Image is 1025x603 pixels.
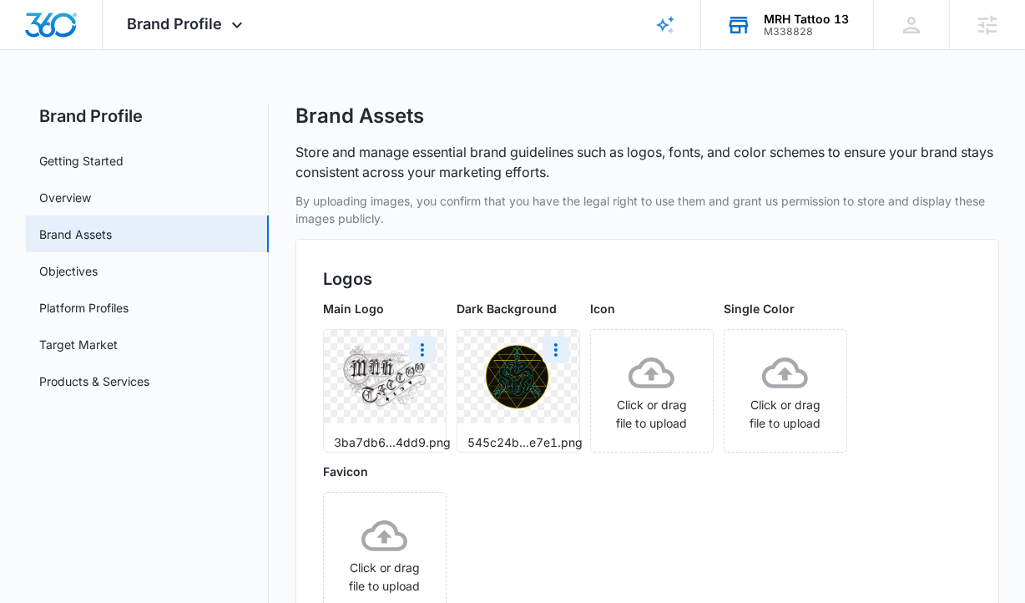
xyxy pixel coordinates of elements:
p: Favicon [323,463,447,480]
h2: Logos [323,266,972,291]
a: Brand Assets [39,225,112,243]
div: Click or drag file to upload [324,513,446,595]
div: Click or drag file to upload [591,350,713,433]
a: Getting Started [39,152,124,170]
p: Single Color [724,300,847,317]
h2: Brand Profile [26,104,269,129]
span: Brand Profile [128,15,223,33]
button: More [409,337,436,363]
p: Main Logo [323,300,447,317]
button: More [543,337,569,363]
p: Dark Background [457,300,580,317]
a: Products & Services [39,372,149,390]
p: Store and manage essential brand guidelines such as logos, fonts, and color schemes to ensure you... [295,142,1000,182]
a: Objectives [39,262,98,280]
h1: Brand Assets [295,104,424,129]
img: User uploaded logo [339,343,431,410]
p: Icon [590,300,714,317]
img: User uploaded logo [472,343,564,411]
div: Click or drag file to upload [725,350,846,433]
a: Target Market [39,336,118,353]
span: Click or drag file to upload [591,330,713,452]
a: Overview [39,189,91,206]
div: account name [764,13,849,26]
p: By uploading images, you confirm that you have the legal right to use them and grant us permissio... [295,192,1000,227]
p: 545c24b...e7e1.png [467,433,569,451]
div: account id [764,26,849,38]
a: Platform Profiles [39,299,129,317]
span: Click or drag file to upload [725,330,846,452]
p: 3ba7db6...4dd9.png [334,433,436,451]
